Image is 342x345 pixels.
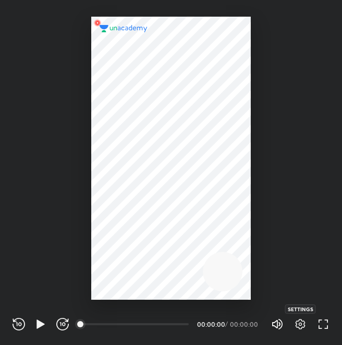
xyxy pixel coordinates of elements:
div: / [225,321,228,327]
div: Settings [285,304,316,314]
img: logo.2a7e12a2.svg [100,25,148,32]
div: 00:00:00 [230,321,259,327]
img: wMgqJGBwKWe8AAAAABJRU5ErkJggg== [91,17,104,29]
div: 00:00:00 [197,321,223,327]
